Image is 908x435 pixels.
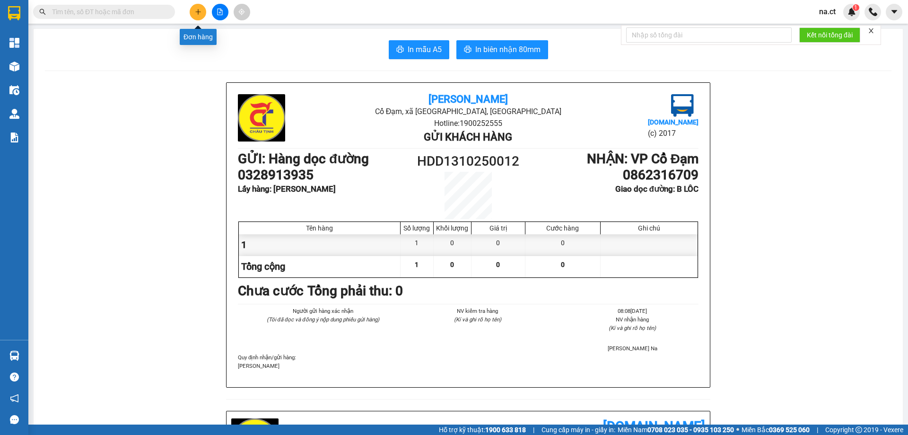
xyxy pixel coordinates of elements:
span: na.ct [812,6,843,18]
strong: 1900 633 818 [485,426,526,434]
input: Tìm tên, số ĐT hoặc mã đơn [52,7,164,17]
span: search [39,9,46,15]
button: printerIn mẫu A5 [389,40,449,59]
span: caret-down [890,8,899,16]
img: logo.jpg [671,94,694,117]
span: ⚪️ [736,428,739,432]
button: printerIn biên nhận 80mm [456,40,548,59]
span: close [868,27,874,34]
h1: 0862316709 [526,167,698,183]
img: phone-icon [869,8,877,16]
div: Cước hàng [528,224,598,232]
span: 0 [450,261,454,268]
i: (Kí và ghi rõ họ tên) [454,316,501,323]
h1: 0328913935 [238,167,410,183]
sup: 1 [853,4,859,11]
span: question-circle [10,373,19,382]
div: 1 [239,234,401,256]
span: In biên nhận 80mm [475,44,541,55]
img: icon-new-feature [847,8,856,16]
img: solution-icon [9,133,19,142]
b: NHẬN : VP Cổ Đạm [587,151,698,167]
span: Cung cấp máy in - giấy in: [541,425,615,435]
li: Cổ Đạm, xã [GEOGRAPHIC_DATA], [GEOGRAPHIC_DATA] [314,106,621,117]
li: NV kiểm tra hàng [411,307,543,315]
span: | [533,425,534,435]
div: 1 [401,234,434,256]
span: 0 [561,261,565,268]
div: 0 [525,234,601,256]
span: Miền Nam [618,425,734,435]
li: Người gửi hàng xác nhận [257,307,389,315]
img: warehouse-icon [9,109,19,119]
b: Chưa cước [238,283,304,299]
span: printer [464,45,471,54]
b: GỬI : Hàng dọc đường [238,151,369,167]
div: Số lượng [403,224,431,232]
b: [DOMAIN_NAME] [603,418,705,434]
span: 0 [496,261,500,268]
li: [PERSON_NAME] Na [567,344,698,353]
li: (c) 2017 [648,127,698,139]
button: plus [190,4,206,20]
img: dashboard-icon [9,38,19,48]
div: Quy định nhận/gửi hàng : [238,353,698,370]
div: Ghi chú [603,224,695,232]
span: aim [238,9,245,15]
strong: 0708 023 035 - 0935 103 250 [647,426,734,434]
li: NV nhận hàng [567,315,698,324]
i: (Kí và ghi rõ họ tên) [609,325,656,331]
div: 0 [434,234,471,256]
b: [DOMAIN_NAME] [648,118,698,126]
span: printer [396,45,404,54]
b: [PERSON_NAME] [428,93,508,105]
span: | [817,425,818,435]
span: Miền Bắc [742,425,810,435]
b: Lấy hàng : [PERSON_NAME] [238,184,336,194]
i: (Tôi đã đọc và đồng ý nộp dung phiếu gửi hàng) [267,316,379,323]
li: 08:08[DATE] [567,307,698,315]
div: Tên hàng [241,224,398,232]
div: 0 [471,234,525,256]
b: Giao dọc đường: B LÔC [615,184,698,194]
b: Gửi khách hàng [424,131,512,143]
p: [PERSON_NAME] [238,362,698,370]
span: file-add [217,9,223,15]
img: logo.jpg [238,94,285,142]
span: copyright [856,426,862,433]
span: Kết nối tổng đài [807,30,853,40]
span: plus [195,9,201,15]
button: caret-down [886,4,902,20]
div: Giá trị [474,224,523,232]
img: warehouse-icon [9,85,19,95]
b: Tổng phải thu: 0 [307,283,403,299]
img: logo-vxr [8,6,20,20]
button: file-add [212,4,228,20]
button: Kết nối tổng đài [799,27,860,43]
span: 1 [415,261,419,268]
span: Hỗ trợ kỹ thuật: [439,425,526,435]
li: Hotline: 1900252555 [314,117,621,129]
span: 1 [854,4,857,11]
span: Tổng cộng [241,261,285,272]
div: Khối lượng [436,224,469,232]
strong: 0369 525 060 [769,426,810,434]
img: warehouse-icon [9,351,19,361]
button: aim [234,4,250,20]
span: message [10,415,19,424]
span: notification [10,394,19,403]
h1: HDD1310250012 [410,151,526,172]
img: warehouse-icon [9,62,19,71]
input: Nhập số tổng đài [626,27,792,43]
span: In mẫu A5 [408,44,442,55]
